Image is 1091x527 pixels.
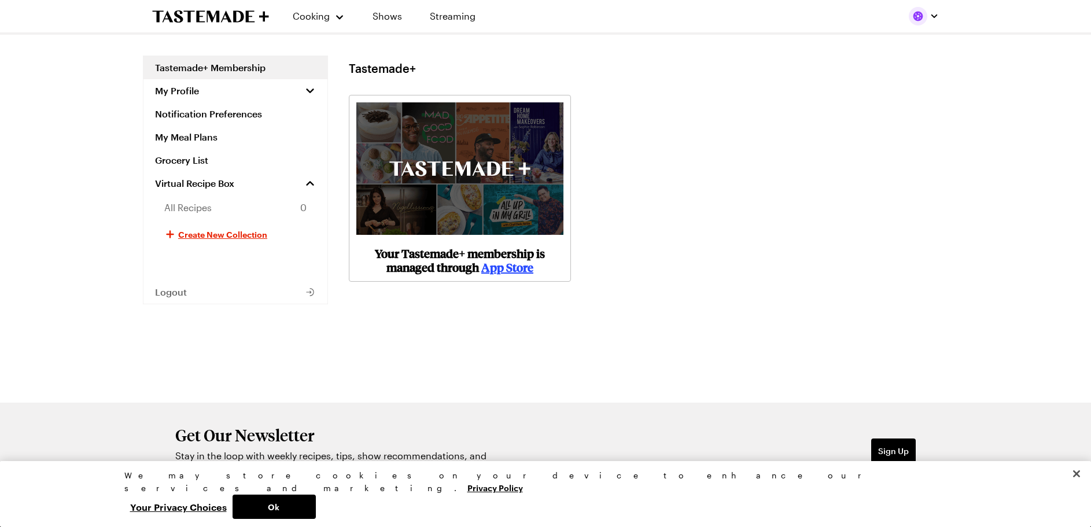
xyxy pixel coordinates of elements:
[124,469,957,519] div: Privacy
[909,7,939,25] button: Profile picture
[481,259,533,275] a: App Store
[143,102,327,126] a: Notification Preferences
[300,201,307,215] span: 0
[143,79,327,102] button: My Profile
[175,426,493,444] h2: Get Our Newsletter
[164,201,212,215] span: All Recipes
[909,7,927,25] img: Profile picture
[152,10,269,23] a: To Tastemade Home Page
[356,246,563,274] p: Your Tastemade+ membership is managed through
[143,220,327,248] button: Create New Collection
[143,195,327,220] a: All Recipes0
[155,178,234,189] span: Virtual Recipe Box
[878,445,909,457] span: Sign Up
[155,286,187,298] span: Logout
[292,2,345,30] button: Cooking
[467,482,523,493] a: More information about your privacy, opens in a new tab
[143,149,327,172] a: Grocery List
[143,56,327,79] a: Tastemade+ Membership
[143,281,327,304] button: Logout
[233,495,316,519] button: Ok
[349,61,416,75] h1: Tastemade+
[1064,461,1089,487] button: Close
[293,10,330,21] span: Cooking
[143,126,327,149] a: My Meal Plans
[175,449,493,477] p: Stay in the loop with weekly recipes, tips, show recommendations, and more from Tastemade.
[124,469,957,495] div: We may store cookies on your device to enhance our services and marketing.
[871,438,916,464] button: Sign Up
[178,229,267,240] span: Create New Collection
[143,172,327,195] a: Virtual Recipe Box
[155,85,199,97] span: My Profile
[124,495,233,519] button: Your Privacy Choices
